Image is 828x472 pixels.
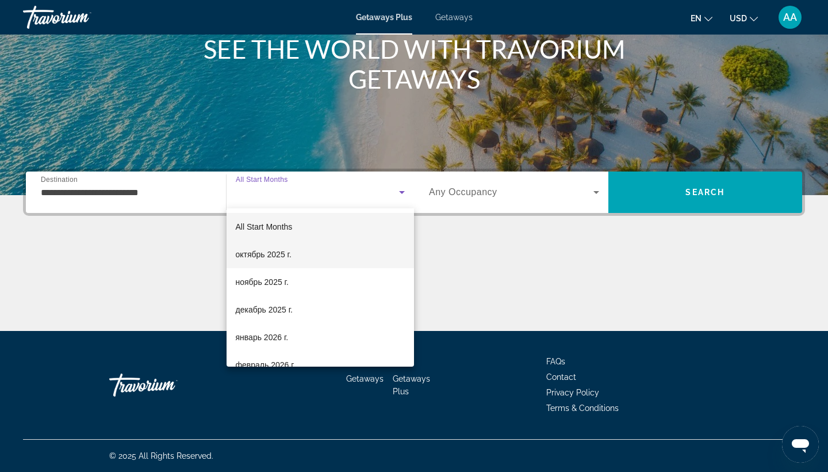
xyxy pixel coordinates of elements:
span: декабрь 2025 г. [236,303,293,317]
iframe: Кнопка запуска окна обмена сообщениями [782,426,819,463]
span: All Start Months [236,222,293,231]
span: февраль 2026 г. [236,358,296,372]
span: январь 2026 г. [236,330,289,344]
span: ноябрь 2025 г. [236,275,289,289]
span: октябрь 2025 г. [236,248,292,261]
